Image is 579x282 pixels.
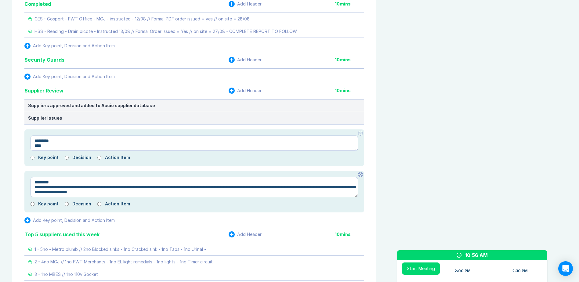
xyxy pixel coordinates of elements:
[558,261,573,276] div: Open Intercom Messenger
[105,201,130,206] label: Action Item
[24,0,51,8] div: Completed
[335,57,364,62] div: 10 mins
[335,88,364,93] div: 10 mins
[38,155,59,160] label: Key point
[105,155,130,160] label: Action Item
[24,231,100,238] div: Top 5 suppliers used this week
[237,2,262,6] div: Add Header
[24,43,115,49] button: Add Key point, Decision and Action Item
[34,259,213,264] div: 2 - 4no MCJ // 1no FWT Merchants - 1no EL light remedials - 1no lights - 1no Timer circuit
[34,29,298,34] div: HSS - Reading - Drain picote - Instructed 13/08 // Formal Order issued = Yes // on site = 27/08 -...
[24,74,115,80] button: Add Key point, Decision and Action Item
[229,231,262,237] button: Add Header
[237,232,262,237] div: Add Header
[237,88,262,93] div: Add Header
[454,269,471,273] div: 2:00 PM
[33,74,115,79] div: Add Key point, Decision and Action Item
[335,2,364,6] div: 10 mins
[229,1,262,7] button: Add Header
[24,217,115,223] button: Add Key point, Decision and Action Item
[33,43,115,48] div: Add Key point, Decision and Action Item
[33,218,115,223] div: Add Key point, Decision and Action Item
[34,272,98,277] div: 3 - 1no MBES // 1no 110v Socket
[28,103,360,108] div: Suppliers approved and added to Accio supplier database
[512,269,528,273] div: 2:30 PM
[335,232,364,237] div: 10 mins
[28,116,360,121] div: Supplier Issues
[24,87,63,94] div: Supplier Review
[34,16,250,21] div: CES - Gosport - FWT Office - MCJ - instructed - 12/08 // Formal PDF order issued = yes // on site...
[237,57,262,62] div: Add Header
[402,262,440,275] button: Start Meeting
[229,57,262,63] button: Add Header
[24,56,64,63] div: Security Guards
[72,155,91,160] label: Decision
[465,251,488,259] div: 10:56 AM
[34,247,206,252] div: 1 - 5no - Metro plumb // 2no Blocked sinks - 1no Cracked sink - 1no Taps - 1no Urinal -
[38,201,59,206] label: Key point
[72,201,91,206] label: Decision
[229,88,262,94] button: Add Header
